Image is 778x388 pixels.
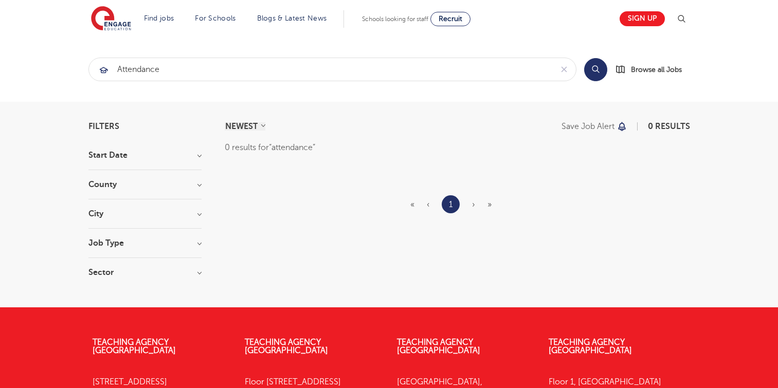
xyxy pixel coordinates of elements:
span: Filters [88,122,119,131]
a: Recruit [430,12,471,26]
span: 0 results [648,122,690,131]
a: Find jobs [144,14,174,22]
span: « [410,200,414,209]
span: › [472,200,475,209]
h3: City [88,210,202,218]
a: Browse all Jobs [616,64,690,76]
button: Search [584,58,607,81]
p: Save job alert [562,122,614,131]
a: Sign up [620,11,665,26]
span: Schools looking for staff [362,15,428,23]
a: For Schools [195,14,236,22]
div: 0 results for [225,141,690,154]
button: Save job alert [562,122,628,131]
div: Submit [88,58,576,81]
a: Teaching Agency [GEOGRAPHIC_DATA] [397,338,480,355]
span: ‹ [427,200,429,209]
a: 1 [449,198,453,211]
h3: Sector [88,268,202,276]
h3: Start Date [88,151,202,159]
a: Teaching Agency [GEOGRAPHIC_DATA] [549,338,632,355]
a: Teaching Agency [GEOGRAPHIC_DATA] [245,338,328,355]
img: Engage Education [91,6,131,32]
h3: Job Type [88,239,202,247]
span: Browse all Jobs [631,64,682,76]
q: attendance [269,143,315,152]
h3: County [88,180,202,189]
a: Blogs & Latest News [257,14,327,22]
span: Recruit [439,15,462,23]
button: Clear [552,58,576,81]
input: Submit [89,58,552,81]
span: » [487,200,492,209]
a: Teaching Agency [GEOGRAPHIC_DATA] [93,338,176,355]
